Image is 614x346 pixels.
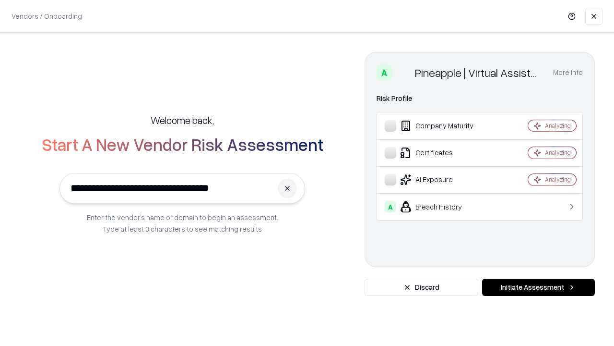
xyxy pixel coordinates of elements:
[482,279,595,296] button: Initiate Assessment
[385,174,499,185] div: AI Exposure
[365,279,478,296] button: Discard
[545,148,571,157] div: Analyzing
[545,122,571,130] div: Analyzing
[553,64,583,81] button: More info
[377,65,392,80] div: A
[385,201,499,212] div: Breach History
[545,175,571,184] div: Analyzing
[87,211,278,235] p: Enter the vendor’s name or domain to begin an assessment. Type at least 3 characters to see match...
[415,65,542,80] div: Pineapple | Virtual Assistant Agency
[385,120,499,132] div: Company Maturity
[42,135,323,154] h2: Start A New Vendor Risk Assessment
[377,93,583,104] div: Risk Profile
[385,147,499,159] div: Certificates
[12,11,82,21] p: Vendors / Onboarding
[396,65,411,80] img: Pineapple | Virtual Assistant Agency
[151,113,214,127] h5: Welcome back,
[385,201,396,212] div: A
